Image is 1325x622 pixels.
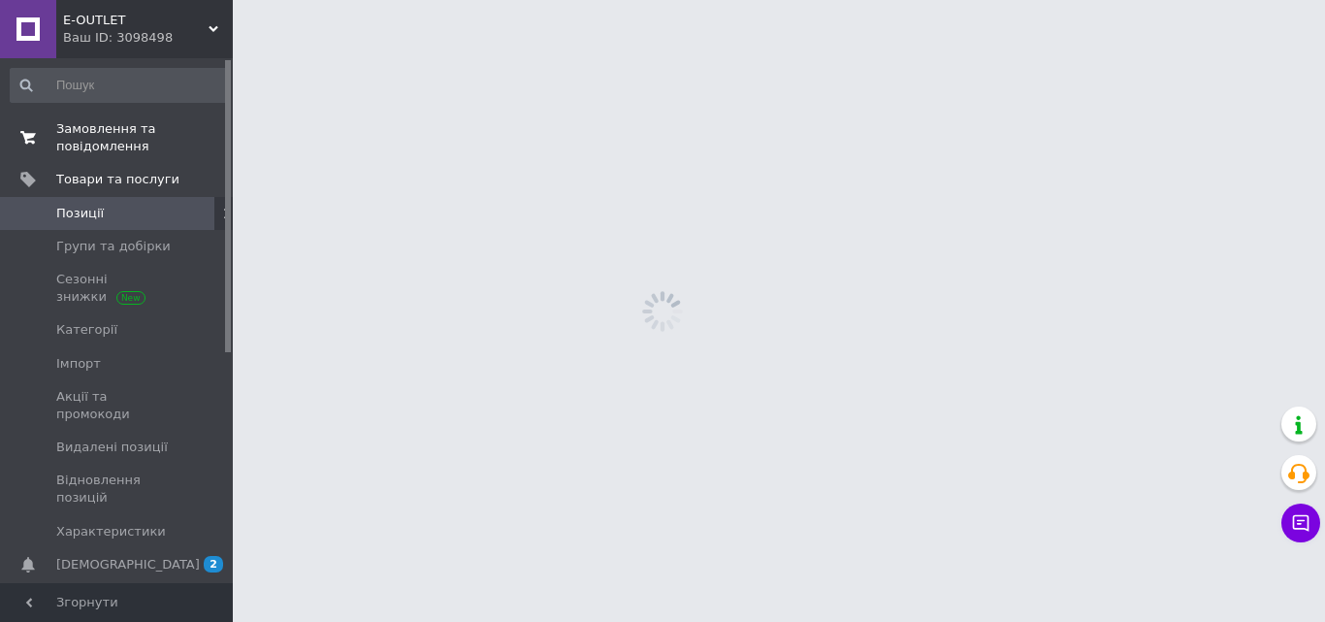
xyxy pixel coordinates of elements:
span: Позиції [56,205,104,222]
span: E-OUTLET [63,12,209,29]
span: Відновлення позицій [56,472,179,507]
span: Характеристики [56,523,166,540]
input: Пошук [10,68,229,103]
span: 2 [204,556,223,573]
span: Імпорт [56,355,101,373]
span: Групи та добірки [56,238,171,255]
span: Товари та послуги [56,171,179,188]
span: Сезонні знижки [56,271,179,306]
span: [DEMOGRAPHIC_DATA] [56,556,200,573]
span: Замовлення та повідомлення [56,120,179,155]
span: Категорії [56,321,117,339]
span: Видалені позиції [56,439,168,456]
button: Чат з покупцем [1281,504,1320,542]
span: Акції та промокоди [56,388,179,423]
div: Ваш ID: 3098498 [63,29,233,47]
